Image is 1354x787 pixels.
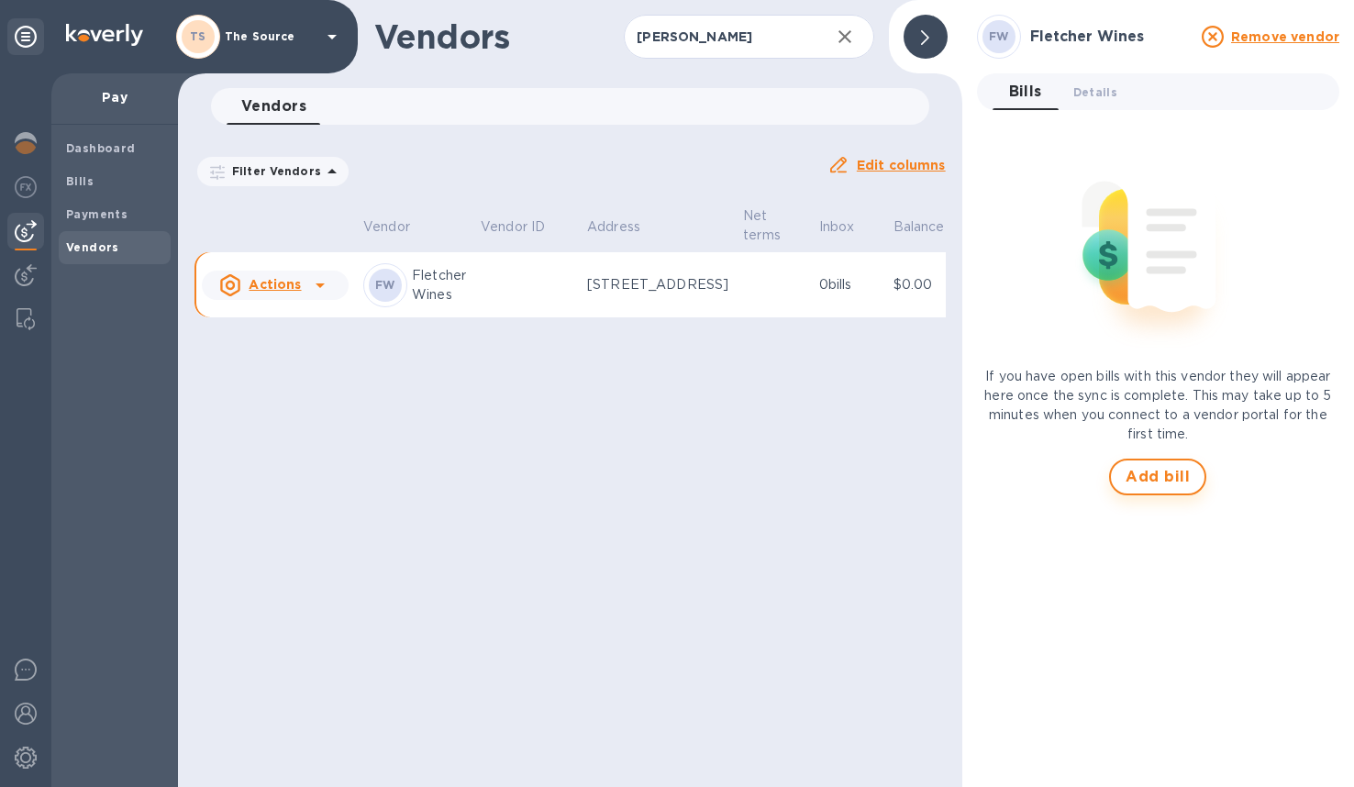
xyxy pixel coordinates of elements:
[241,94,306,119] span: Vendors
[249,277,301,292] u: Actions
[857,158,946,172] u: Edit columns
[819,217,855,237] p: Inbox
[225,30,316,43] p: The Source
[587,275,728,294] p: [STREET_ADDRESS]
[66,24,143,46] img: Logo
[66,174,94,188] b: Bills
[412,266,466,305] p: Fletcher Wines
[819,275,879,294] p: 0 bills
[587,217,664,237] span: Address
[977,367,1339,444] p: If you have open bills with this vendor they will appear here once the sync is complete. This may...
[819,217,879,237] span: Inbox
[363,217,434,237] span: Vendor
[363,217,410,237] p: Vendor
[375,278,395,292] b: FW
[989,29,1009,43] b: FW
[1073,83,1117,102] span: Details
[481,217,545,237] p: Vendor ID
[66,240,119,254] b: Vendors
[1109,459,1206,495] button: Add bill
[66,141,136,155] b: Dashboard
[1030,28,1191,46] h3: Fletcher Wines
[893,217,969,237] span: Balance
[893,217,945,237] p: Balance
[893,275,969,294] p: $0.00
[190,29,206,43] b: TS
[225,163,321,179] p: Filter Vendors
[743,206,781,245] p: Net terms
[1126,466,1190,488] span: Add bill
[1009,79,1042,105] span: Bills
[743,206,805,245] span: Net terms
[7,18,44,55] div: Unpin categories
[587,217,640,237] p: Address
[15,176,37,198] img: Foreign exchange
[374,17,624,56] h1: Vendors
[66,207,128,221] b: Payments
[1231,29,1339,44] u: Remove vendor
[66,88,163,106] p: Pay
[481,217,569,237] span: Vendor ID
